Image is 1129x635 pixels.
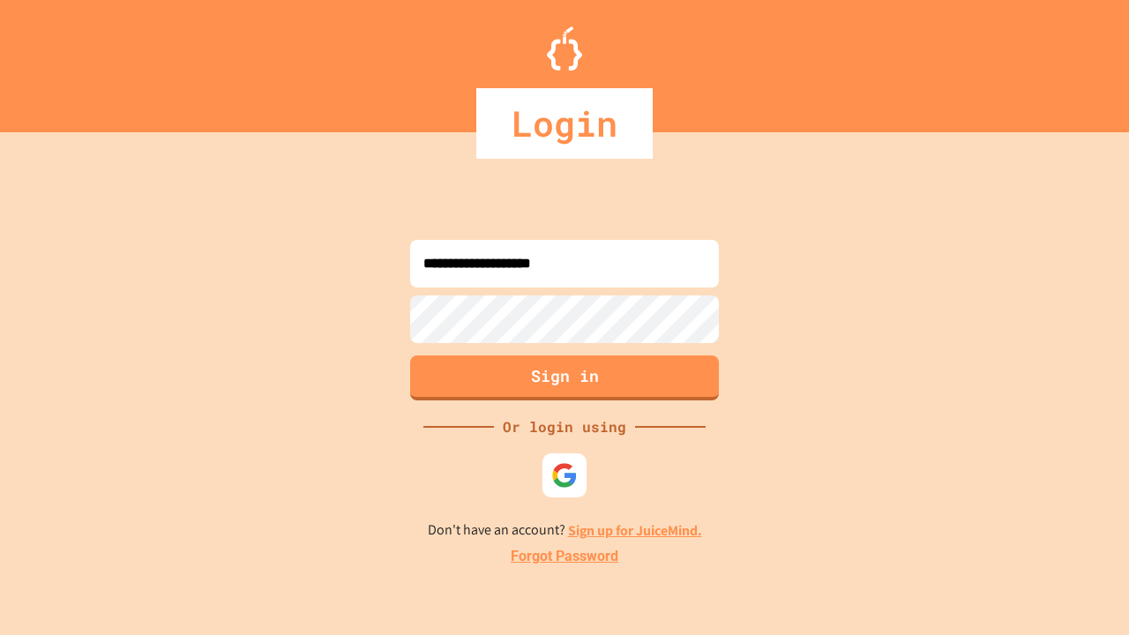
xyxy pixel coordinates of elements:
a: Sign up for JuiceMind. [568,521,702,540]
img: Logo.svg [547,26,582,71]
p: Don't have an account? [428,519,702,542]
button: Sign in [410,355,719,400]
div: Login [476,88,653,159]
img: google-icon.svg [551,462,578,489]
div: Or login using [494,416,635,437]
a: Forgot Password [511,546,618,567]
